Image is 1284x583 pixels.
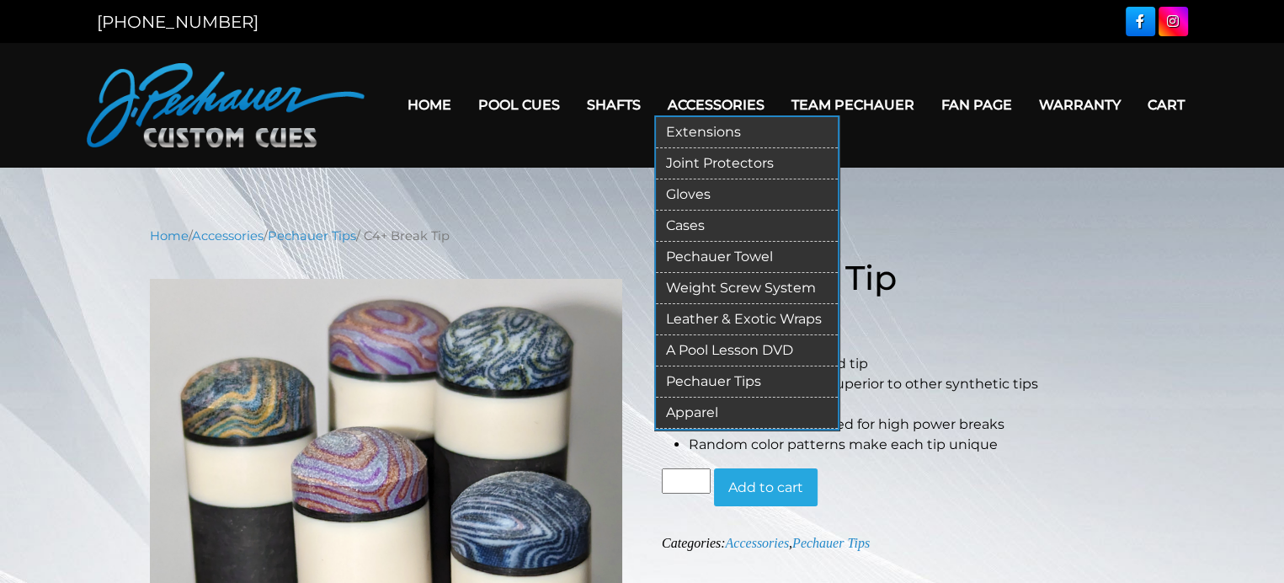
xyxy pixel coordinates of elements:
a: Team Pechauer [778,83,928,126]
a: Leather & Exotic Wraps [656,304,838,335]
li: Maximum control [689,394,1135,415]
a: Accessories [725,536,789,550]
a: Accessories [654,83,778,126]
a: Cases [656,211,838,242]
a: Pechauer Tips [792,536,870,550]
li: Random color patterns make each tip unique [689,435,1135,455]
li: Handmade fiber-based tip [689,354,1135,374]
h1: C4+ Break Tip [662,258,1135,298]
li: Chalk holding ability superior to other synthetic tips [689,374,1135,394]
a: A Pool Lesson DVD [656,335,838,366]
a: Cart [1134,83,1198,126]
a: Shafts [573,83,654,126]
nav: Breadcrumb [150,227,1135,245]
a: Extensions [656,117,838,148]
a: Home [394,83,465,126]
a: Pool Cues [465,83,573,126]
a: Pechauer Towel [656,242,838,273]
a: [PHONE_NUMBER] [97,12,258,32]
a: Joint Protectors [656,148,838,179]
a: Home [150,228,189,243]
a: Gloves [656,179,838,211]
input: Product quantity [662,468,711,494]
img: Pechauer Custom Cues [87,63,365,147]
a: Warranty [1026,83,1134,126]
a: Accessories [192,228,264,243]
span: Categories: , [662,536,870,550]
a: Weight Screw System [656,273,838,304]
a: Pechauer Tips [656,366,838,398]
li: Increases cue ball speed for high power breaks [689,415,1135,435]
button: Add to cart [714,468,818,507]
a: Apparel [656,398,838,429]
a: Fan Page [928,83,1026,126]
a: Pechauer Tips [268,228,356,243]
